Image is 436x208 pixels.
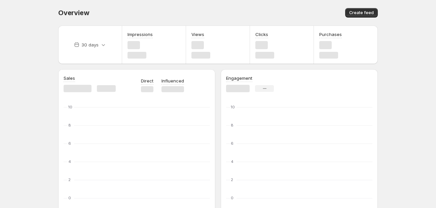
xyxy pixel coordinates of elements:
text: 8 [68,123,71,128]
text: 6 [231,141,233,146]
p: Direct [141,77,153,84]
text: 2 [231,177,233,182]
span: Overview [58,9,89,17]
text: 2 [68,177,71,182]
text: 8 [231,123,233,128]
text: 4 [231,159,233,164]
h3: Views [191,31,204,38]
h3: Sales [64,75,75,81]
p: 30 days [81,41,99,48]
h3: Clicks [255,31,268,38]
h3: Impressions [128,31,153,38]
text: 0 [68,196,71,200]
p: Influenced [161,77,184,84]
text: 4 [68,159,71,164]
text: 10 [68,105,72,109]
button: Create feed [345,8,378,18]
h3: Engagement [226,75,252,81]
span: Create feed [349,10,374,15]
h3: Purchases [319,31,342,38]
text: 6 [68,141,71,146]
text: 10 [231,105,235,109]
text: 0 [231,196,233,200]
